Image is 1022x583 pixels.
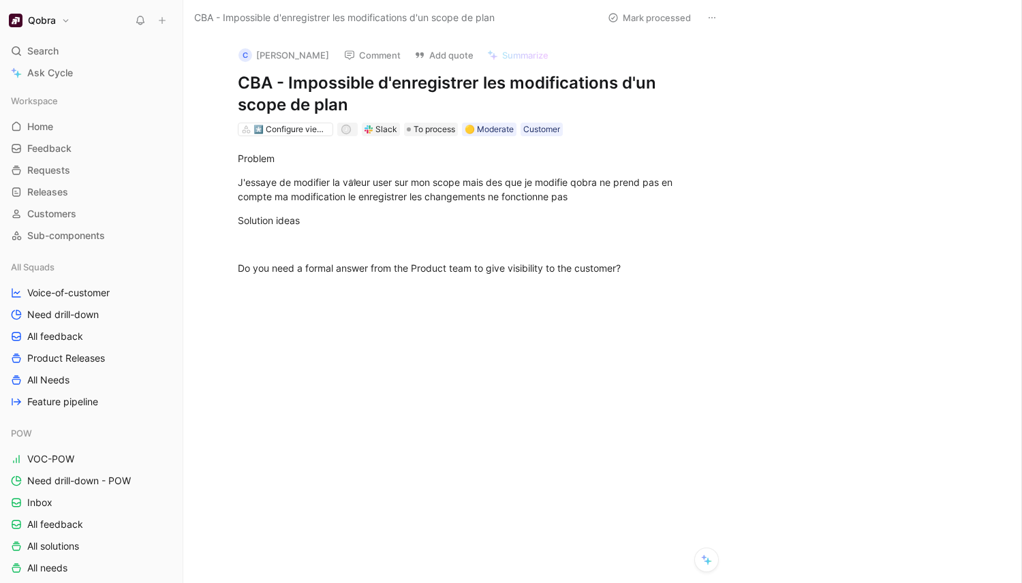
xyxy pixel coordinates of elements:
div: All Squads [5,257,177,277]
div: *️⃣ Configure views / scopes [253,123,330,136]
a: Need drill-down [5,304,177,325]
span: VOC-POW [27,452,74,466]
a: All Needs [5,370,177,390]
button: Comment [338,46,407,65]
div: C [238,48,252,62]
div: All SquadsVoice-of-customerNeed drill-downAll feedbackProduct ReleasesAll NeedsFeature pipeline [5,257,177,412]
span: Feedback [27,142,72,155]
a: All feedback [5,514,177,535]
button: C[PERSON_NAME] [232,45,335,65]
a: All solutions [5,536,177,556]
div: Solution ideas [238,213,704,227]
div: Problem [238,151,704,166]
span: Voice-of-customer [27,286,110,300]
span: To process [414,123,455,136]
button: Summarize [481,46,555,65]
a: Home [5,116,177,137]
a: All feedback [5,326,177,347]
span: Search [27,43,59,59]
div: Search [5,41,177,61]
div: To process [404,123,458,136]
a: Ask Cycle [5,63,177,83]
span: All feedback [27,518,83,531]
span: CBA - Impossible d'enregistrer les modifications d'un scope de plan [194,10,495,26]
span: All feedback [27,330,83,343]
a: VOC-POW [5,449,177,469]
span: Need drill-down - POW [27,474,131,488]
a: Customers [5,204,177,224]
div: POW [5,423,177,443]
div: j [342,126,350,133]
a: Sub-components [5,225,177,246]
a: Inbox [5,492,177,513]
div: Customer [523,123,560,136]
button: Mark processed [602,8,697,27]
div: 🟡 Moderate [465,123,514,136]
a: All needs [5,558,177,578]
span: Releases [27,185,68,199]
div: Workspace [5,91,177,111]
a: Feedback [5,138,177,159]
h1: CBA - Impossible d'enregistrer les modifications d'un scope de plan [238,72,704,116]
a: Voice-of-customer [5,283,177,303]
span: Requests [27,163,70,177]
span: All Squads [11,260,55,274]
button: QobraQobra [5,11,74,30]
a: Product Releases [5,348,177,368]
span: Ask Cycle [27,65,73,81]
span: Product Releases [27,351,105,365]
span: Sub-components [27,229,105,242]
span: All needs [27,561,67,575]
a: Requests [5,160,177,180]
div: Do you need a formal answer from the Product team to give visibility to the customer? [238,261,704,275]
div: Slack [375,123,397,136]
span: All solutions [27,539,79,553]
div: J'essaye de modifier la valeur user sur mon scope mais des que je modifie qobra ne prend pas en c... [238,175,704,204]
span: Summarize [502,49,548,61]
span: Inbox [27,496,52,509]
span: Customers [27,207,76,221]
span: Feature pipeline [27,395,98,409]
span: Home [27,120,53,133]
h1: Qobra [28,14,56,27]
span: Need drill-down [27,308,99,321]
img: Qobra [9,14,22,27]
a: Need drill-down - POW [5,471,177,491]
a: Releases [5,182,177,202]
a: Feature pipeline [5,392,177,412]
span: Workspace [11,94,58,108]
span: All Needs [27,373,69,387]
button: Add quote [408,46,480,65]
span: POW [11,426,32,440]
